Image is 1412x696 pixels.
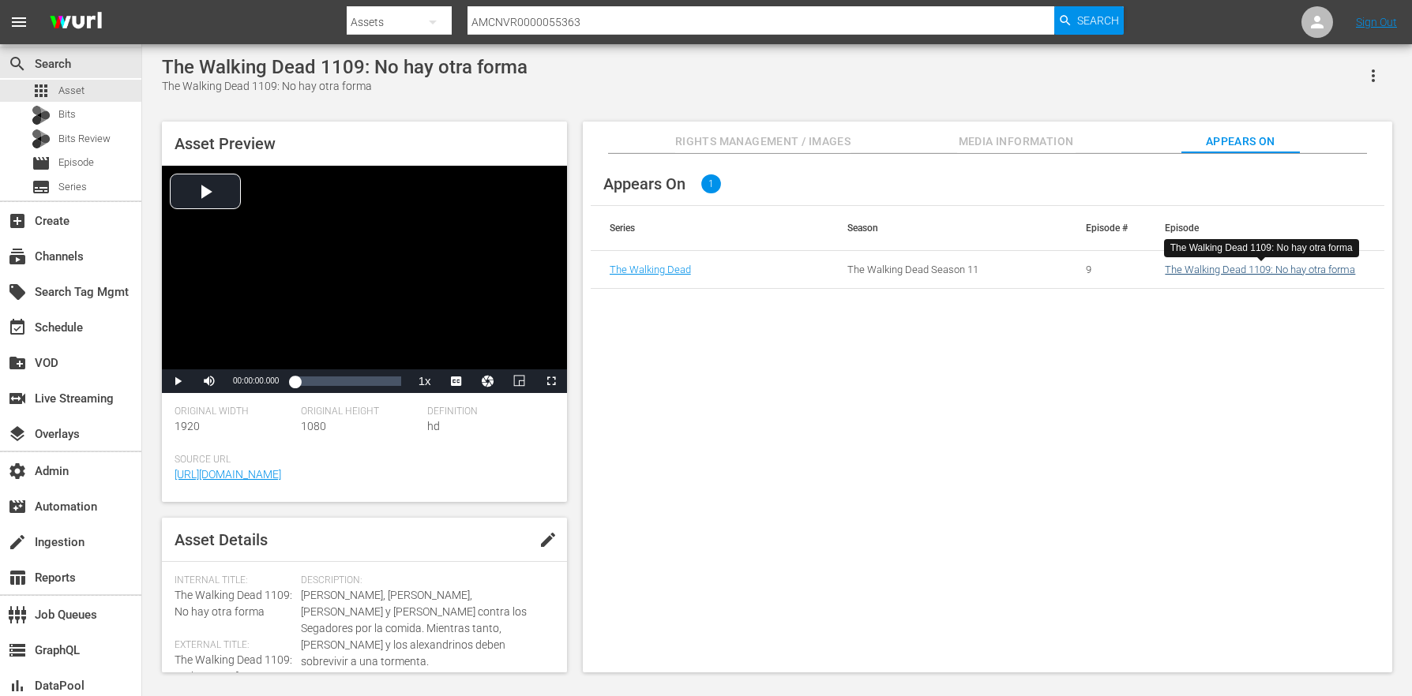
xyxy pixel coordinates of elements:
[162,78,528,95] div: The Walking Dead 1109: No hay otra forma
[591,206,829,250] th: Series
[38,4,114,41] img: ans4CAIJ8jUAAAAAAAAAAAAAAAAAAAAAAAAgQb4GAAAAAAAAAAAAAAAAAAAAAAAAJMjXAAAAAAAAAAAAAAAAAAAAAAAAgAT5G...
[175,530,268,549] span: Asset Details
[603,174,685,193] span: Appears On
[504,369,535,393] button: Picture-in-Picture
[409,369,441,393] button: Playback Rate
[32,154,51,173] span: Episode
[175,420,200,432] span: 1920
[8,54,27,73] span: Search
[1146,206,1384,250] th: Episode
[193,369,225,393] button: Mute
[828,251,1067,289] td: The Walking Dead Season 11
[441,369,472,393] button: Captions
[8,318,27,337] span: Schedule
[58,131,111,147] span: Bits Review
[175,454,546,466] span: Source Url
[8,497,27,516] span: Automation
[1170,241,1353,255] div: The Walking Dead 1109: No hay otra forma
[58,155,94,170] span: Episode
[58,83,84,99] span: Asset
[1067,251,1147,289] td: 9
[8,247,27,266] span: Channels
[9,13,28,32] span: menu
[162,369,193,393] button: Play
[175,589,292,618] span: The Walking Dead 1109: No hay otra forma
[8,533,27,552] span: Ingestion
[175,468,281,481] a: [URL][DOMAIN_NAME]
[58,107,76,122] span: Bits
[8,605,27,624] span: Job Queues
[8,283,27,301] span: Search Tag Mgmt
[162,166,567,393] div: Video Player
[8,389,27,408] span: Live Streaming
[175,653,292,683] span: The Walking Dead 1109: No hay otra forma
[162,56,528,78] div: The Walking Dead 1109: No hay otra forma
[175,639,293,652] span: External Title:
[8,568,27,587] span: Reports
[295,376,400,386] div: Progress Bar
[427,420,440,432] span: hd
[427,406,546,418] span: Definition
[1077,6,1119,35] span: Search
[301,406,419,418] span: Original Height
[32,106,51,125] div: Bits
[8,354,27,372] span: VOD
[535,369,567,393] button: Fullscreen
[1356,16,1397,28] a: Sign Out
[1181,132,1300,152] span: Appears On
[8,641,27,660] span: GraphQL
[675,132,851,152] span: Rights Management / Images
[701,174,721,193] span: 1
[472,369,504,393] button: Jump To Time
[32,81,51,100] span: Asset
[175,406,293,418] span: Original Width
[957,132,1076,152] span: Media Information
[175,134,276,153] span: Asset Preview
[175,574,293,587] span: Internal Title:
[32,129,51,148] div: Bits Review
[610,264,691,275] a: The Walking Dead
[8,676,27,695] span: DataPool
[1165,264,1355,275] a: The Walking Dead 1109: No hay otra forma
[301,574,546,587] span: Description:
[529,521,567,559] button: edit
[8,462,27,481] span: Admin
[828,206,1067,250] th: Season
[301,587,546,670] span: [PERSON_NAME], [PERSON_NAME], [PERSON_NAME] y [PERSON_NAME] contra los Segadores por la comida. M...
[32,178,51,196] span: Series
[1067,206,1147,250] th: Episode #
[233,376,279,385] span: 00:00:00.000
[539,530,558,549] span: edit
[8,211,27,230] span: Create
[8,425,27,443] span: Overlays
[301,420,326,432] span: 1080
[1054,6,1124,35] button: Search
[58,179,87,195] span: Series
